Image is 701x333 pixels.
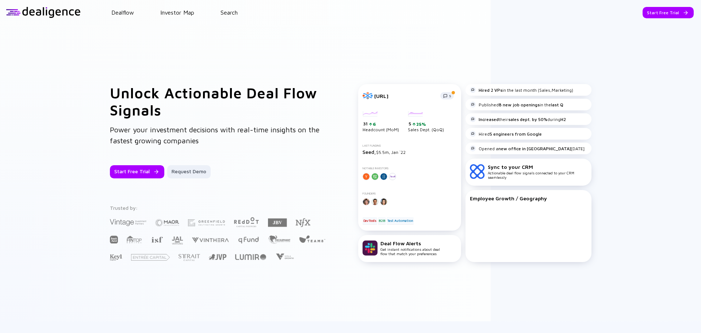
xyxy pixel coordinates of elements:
[167,165,211,178] button: Request Demo
[363,192,457,195] div: Founders
[111,9,134,16] a: Dealflow
[160,9,194,16] a: Investor Map
[380,240,440,246] div: Deal Flow Alerts
[470,131,542,137] div: Hired
[268,218,287,227] img: JBV Capital
[110,84,329,118] h1: Unlock Actionable Deal Flow Signals
[110,125,319,145] span: Power your investment decisions with real-time insights on the fastest growing companies
[408,111,444,132] div: Sales Dept. (QoQ)
[380,240,440,256] div: Get instant notifications about deal flow that match your preferences
[110,254,122,261] img: Key1 Capital
[363,149,376,155] span: Seed,
[110,218,146,227] img: Vintage Investment Partners
[268,235,290,244] img: The Elephant
[470,145,585,151] div: Opened a [DATE]
[131,254,170,261] img: Entrée Capital
[387,217,414,224] div: Test Automation
[209,254,226,260] img: Jerusalem Venture Partners
[479,117,499,122] strong: Increased
[179,254,200,261] img: Strait Capital
[363,217,377,224] div: DevTools
[235,254,266,260] img: Lumir Ventures
[378,217,386,224] div: B2B
[127,235,142,243] img: FINTOP Capital
[551,102,563,107] strong: last Q
[221,9,238,16] a: Search
[110,205,327,211] div: Trusted by:
[498,146,571,151] strong: new office in [GEOGRAPHIC_DATA]
[275,253,294,260] img: Viola Growth
[479,87,502,93] strong: Hired 2 VPs
[409,121,444,127] div: 5
[296,218,310,227] img: NFX
[372,121,376,127] div: 6
[560,117,566,122] strong: H2
[363,121,399,127] div: 31
[299,235,325,243] img: Team8
[234,216,259,228] img: Red Dot Capital Partners
[188,219,225,226] img: Greenfield Partners
[110,165,164,178] button: Start Free Trial
[151,236,163,243] img: Israel Secondary Fund
[508,117,547,122] strong: sales dept. by 50%
[470,102,563,107] div: Published in the
[192,236,229,243] img: Vinthera
[470,195,587,201] div: Employee Growth / Geography
[490,131,542,137] strong: 5 engineers from Google
[172,236,183,245] img: JAL Ventures
[363,111,399,132] div: Headcount (MoM)
[499,102,540,107] strong: 8 new job openings
[470,116,566,122] div: their during
[470,87,573,93] div: in the last month (Sales,Marketing)
[415,121,426,127] div: 25%
[488,164,587,179] div: Actionable deal flow signals connected to your CRM seamlessly
[238,235,259,244] img: Q Fund
[374,93,436,99] div: [URL]
[643,7,694,18] button: Start Free Trial
[488,164,587,170] div: Sync to your CRM
[363,144,457,147] div: Last Funding
[363,167,457,170] div: Notable Investors
[155,217,179,229] img: Maor Investments
[363,149,457,155] div: $5.5m, Jan `22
